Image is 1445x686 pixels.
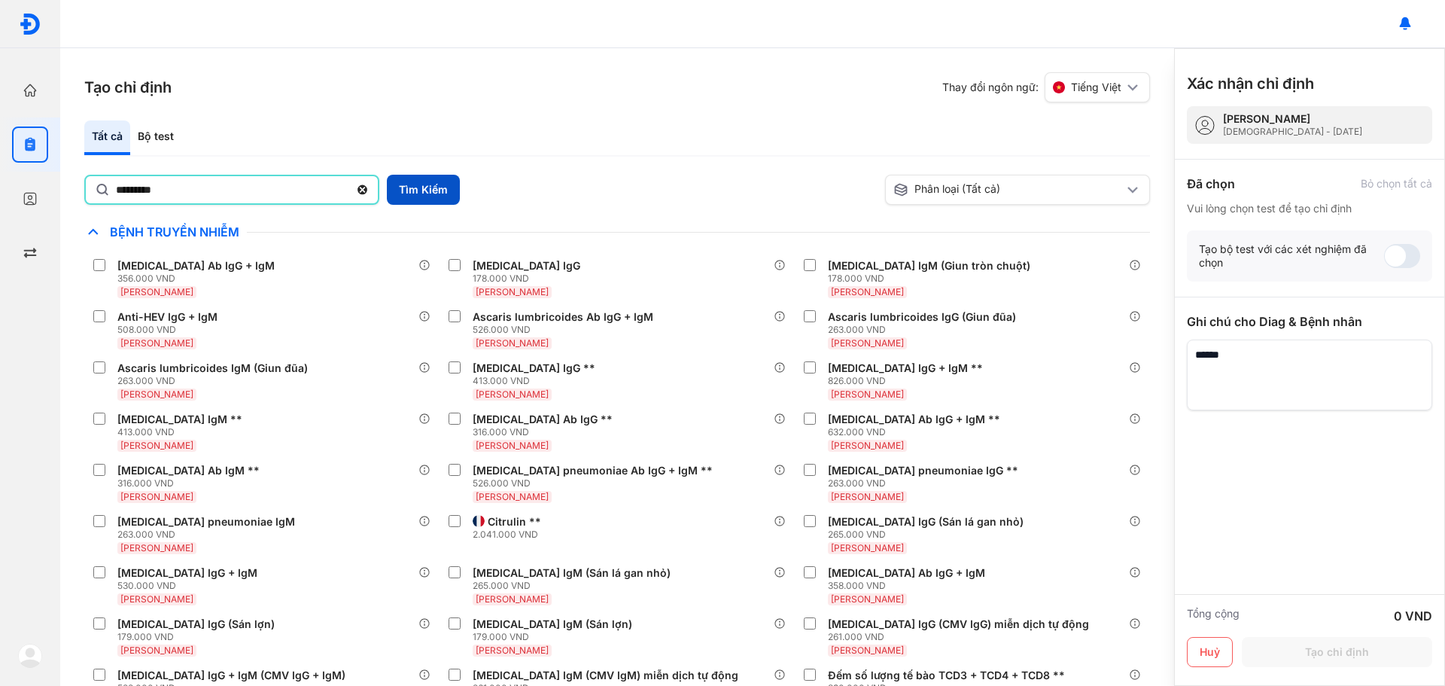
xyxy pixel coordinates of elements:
span: [PERSON_NAME] [831,645,904,656]
span: [PERSON_NAME] [120,491,193,502]
div: Ascaris lumbricoides IgG (Giun đũa) [828,310,1016,324]
button: Huỷ [1187,637,1233,667]
span: [PERSON_NAME] [476,645,549,656]
span: [PERSON_NAME] [476,593,549,605]
div: [MEDICAL_DATA] IgG + IgM [117,566,257,580]
span: [PERSON_NAME] [120,337,193,349]
div: 526.000 VND [473,324,659,336]
div: Tạo bộ test với các xét nghiệm đã chọn [1199,242,1384,270]
button: Tạo chỉ định [1242,637,1432,667]
div: [DEMOGRAPHIC_DATA] - [DATE] [1223,126,1362,138]
span: [PERSON_NAME] [831,286,904,297]
div: [MEDICAL_DATA] IgG (Sán lợn) [117,617,275,631]
div: [MEDICAL_DATA] IgG ** [473,361,595,375]
span: [PERSON_NAME] [831,593,904,605]
div: [MEDICAL_DATA] Ab IgG + IgM [117,259,275,273]
div: 826.000 VND [828,375,989,387]
span: [PERSON_NAME] [831,491,904,502]
div: Vui lòng chọn test để tạo chỉ định [1187,202,1432,215]
div: 413.000 VND [473,375,601,387]
div: Anti-HEV IgG + IgM [117,310,218,324]
div: [MEDICAL_DATA] Ab IgG + IgM [828,566,985,580]
span: Bệnh Truyền Nhiễm [102,224,247,239]
div: [MEDICAL_DATA] Ab IgG ** [473,413,613,426]
span: [PERSON_NAME] [120,389,193,400]
div: Tất cả [84,120,130,155]
div: Ghi chú cho Diag & Bệnh nhân [1187,313,1432,331]
div: 179.000 VND [473,631,638,643]
div: 265.000 VND [828,529,1030,541]
div: 263.000 VND [828,477,1024,489]
div: 263.000 VND [117,529,301,541]
div: 356.000 VND [117,273,281,285]
div: 263.000 VND [828,324,1022,336]
div: [MEDICAL_DATA] IgM (Giun tròn chuột) [828,259,1030,273]
div: 530.000 VND [117,580,263,592]
div: 0 VND [1394,607,1432,625]
div: 316.000 VND [117,477,266,489]
div: Bộ test [130,120,181,155]
div: [MEDICAL_DATA] IgG [473,259,580,273]
span: [PERSON_NAME] [831,542,904,553]
span: [PERSON_NAME] [831,389,904,400]
span: [PERSON_NAME] [120,542,193,553]
div: Phân loại (Tất cả) [893,182,1124,197]
span: [PERSON_NAME] [476,286,549,297]
div: [MEDICAL_DATA] IgM (Sán lợn) [473,617,632,631]
span: [PERSON_NAME] [120,440,193,451]
div: 265.000 VND [473,580,677,592]
span: [PERSON_NAME] [120,645,193,656]
h3: Tạo chỉ định [84,77,172,98]
h3: Xác nhận chỉ định [1187,73,1314,94]
div: 261.000 VND [828,631,1095,643]
div: Ascaris lumbricoides IgM (Giun đũa) [117,361,308,375]
div: [PERSON_NAME] [1223,112,1362,126]
div: Thay đổi ngôn ngữ: [942,72,1150,102]
img: logo [18,644,42,668]
div: [MEDICAL_DATA] IgM (CMV IgM) miễn dịch tự động [473,669,738,682]
span: [PERSON_NAME] [120,286,193,297]
div: [MEDICAL_DATA] IgG (CMV IgG) miễn dịch tự động [828,617,1089,631]
div: [MEDICAL_DATA] pneumoniae Ab IgG + IgM ** [473,464,713,477]
div: Đã chọn [1187,175,1235,193]
div: [MEDICAL_DATA] Ab IgM ** [117,464,260,477]
div: [MEDICAL_DATA] IgG + IgM (CMV IgG + IgM) [117,669,345,682]
img: logo [19,13,41,35]
div: Tổng cộng [1187,607,1240,625]
span: [PERSON_NAME] [120,593,193,605]
div: 526.000 VND [473,477,719,489]
span: Tiếng Việt [1071,81,1121,94]
div: 2.041.000 VND [473,529,547,541]
span: [PERSON_NAME] [476,491,549,502]
button: Tìm Kiếm [387,175,460,205]
span: [PERSON_NAME] [476,389,549,400]
div: 508.000 VND [117,324,224,336]
div: Đếm số lượng tế bào TCD3 + TCD4 + TCD8 ** [828,669,1065,682]
div: [MEDICAL_DATA] IgG (Sán lá gan nhỏ) [828,515,1024,529]
div: [MEDICAL_DATA] pneumoniae IgG ** [828,464,1018,477]
span: [PERSON_NAME] [476,337,549,349]
span: [PERSON_NAME] [831,440,904,451]
div: [MEDICAL_DATA] IgM ** [117,413,242,426]
span: [PERSON_NAME] [831,337,904,349]
div: 632.000 VND [828,426,1006,438]
div: 358.000 VND [828,580,991,592]
div: 179.000 VND [117,631,281,643]
div: [MEDICAL_DATA] IgM (Sán lá gan nhỏ) [473,566,671,580]
div: 413.000 VND [117,426,248,438]
div: 178.000 VND [828,273,1036,285]
div: Bỏ chọn tất cả [1361,177,1432,191]
div: Ascaris lumbricoides Ab IgG + IgM [473,310,653,324]
div: [MEDICAL_DATA] pneumoniae IgM [117,515,295,529]
div: [MEDICAL_DATA] IgG + IgM ** [828,361,983,375]
div: Citrulin ** [488,515,541,529]
div: [MEDICAL_DATA] Ab IgG + IgM ** [828,413,1000,426]
div: 316.000 VND [473,426,619,438]
div: 263.000 VND [117,375,314,387]
div: 178.000 VND [473,273,586,285]
span: [PERSON_NAME] [476,440,549,451]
